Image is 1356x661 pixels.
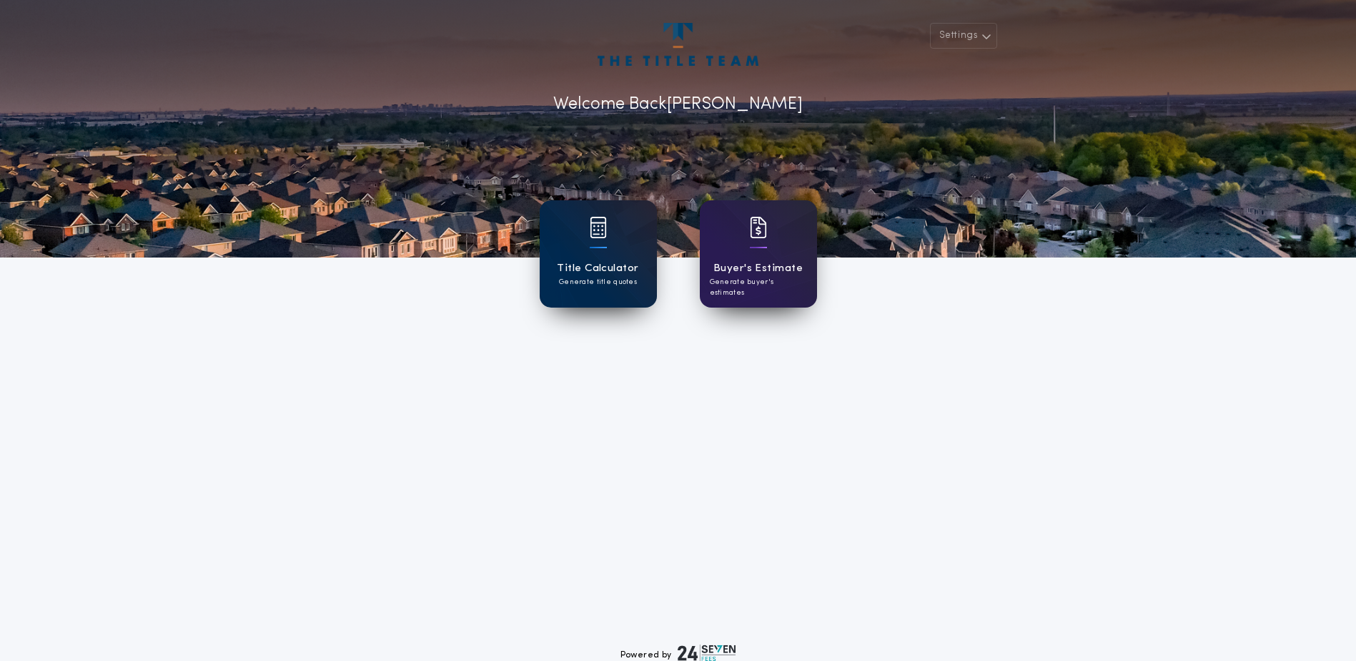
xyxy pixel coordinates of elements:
[557,260,638,277] h1: Title Calculator
[553,92,803,117] p: Welcome Back [PERSON_NAME]
[713,260,803,277] h1: Buyer's Estimate
[598,23,758,66] img: account-logo
[750,217,767,238] img: card icon
[590,217,607,238] img: card icon
[930,23,997,49] button: Settings
[540,200,657,308] a: card iconTitle CalculatorGenerate title quotes
[559,277,637,288] p: Generate title quotes
[700,200,817,308] a: card iconBuyer's EstimateGenerate buyer's estimates
[710,277,807,298] p: Generate buyer's estimates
